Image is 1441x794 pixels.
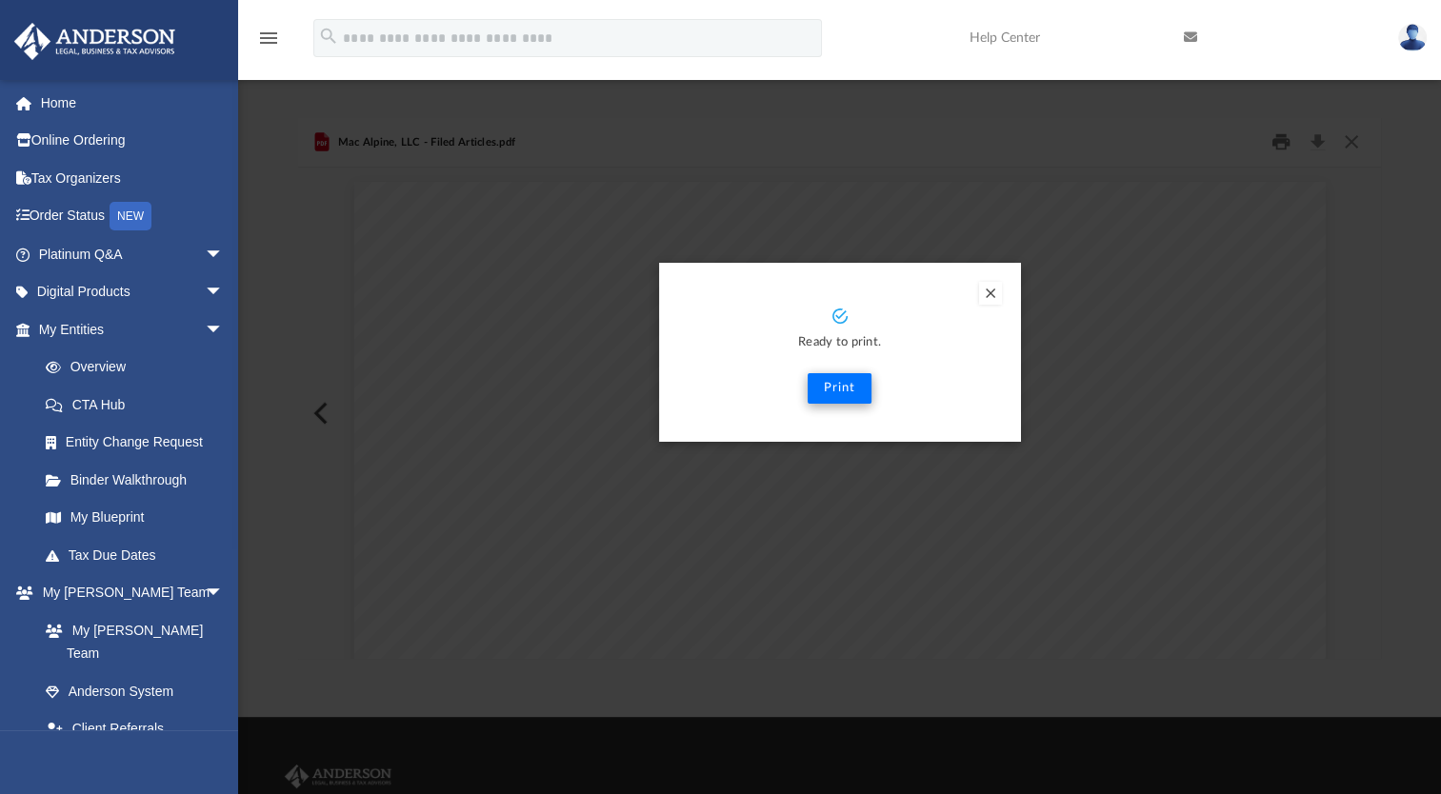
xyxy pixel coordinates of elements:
[808,373,871,404] button: Print
[678,332,1002,354] p: Ready to print.
[205,235,243,274] span: arrow_drop_down
[27,611,233,672] a: My [PERSON_NAME] Team
[13,235,252,273] a: Platinum Q&Aarrow_drop_down
[9,23,181,60] img: Anderson Advisors Platinum Portal
[27,710,243,748] a: Client Referrals
[205,310,243,349] span: arrow_drop_down
[13,310,252,348] a: My Entitiesarrow_drop_down
[205,574,243,613] span: arrow_drop_down
[27,424,252,462] a: Entity Change Request
[318,26,339,47] i: search
[298,118,1381,660] div: Preview
[27,386,252,424] a: CTA Hub
[27,672,243,710] a: Anderson System
[1398,24,1427,51] img: User Pic
[27,348,252,387] a: Overview
[13,574,243,612] a: My [PERSON_NAME] Teamarrow_drop_down
[257,27,280,50] i: menu
[13,197,252,236] a: Order StatusNEW
[110,202,151,230] div: NEW
[13,122,252,160] a: Online Ordering
[13,84,252,122] a: Home
[205,273,243,312] span: arrow_drop_down
[27,499,243,537] a: My Blueprint
[13,159,252,197] a: Tax Organizers
[13,273,252,311] a: Digital Productsarrow_drop_down
[257,36,280,50] a: menu
[27,461,252,499] a: Binder Walkthrough
[27,536,252,574] a: Tax Due Dates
